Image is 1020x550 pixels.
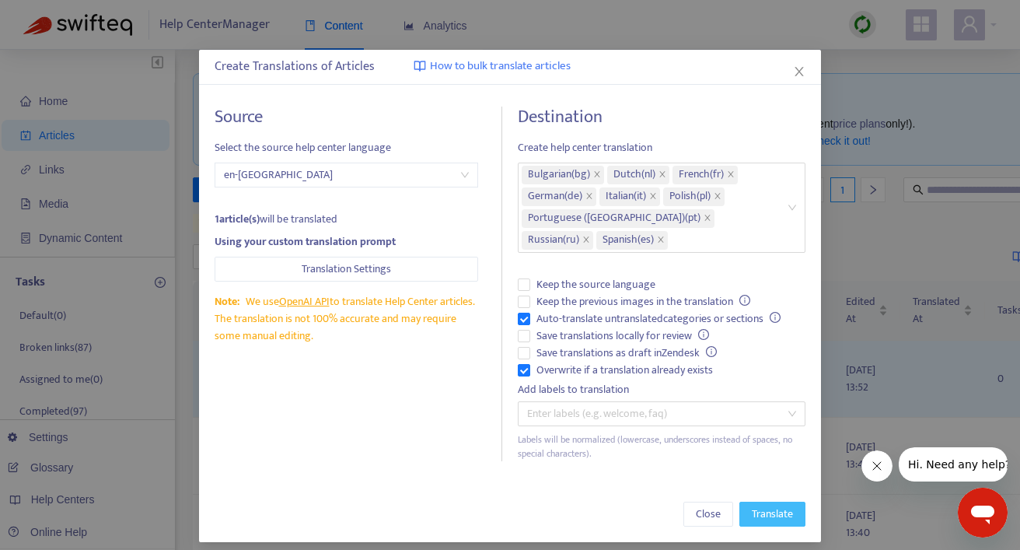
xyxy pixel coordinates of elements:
iframe: Button to launch messaging window [958,488,1008,538]
span: close [727,170,735,180]
span: Create help center translation [518,139,805,156]
div: Labels will be normalized (lowercase, underscores instead of spaces, no special characters). [518,433,805,462]
iframe: Message from company [899,447,1008,482]
iframe: Close message [861,450,892,482]
a: OpenAI API [279,293,330,310]
span: Save translations as draft in Zendesk [530,345,723,362]
button: Translate [739,502,805,527]
span: info-circle [698,329,709,340]
span: Bulgarian ( bg ) [528,166,590,184]
span: Translate [752,506,793,523]
span: close [593,170,601,180]
img: image-link [414,60,426,72]
button: Translation Settings [215,257,478,282]
div: Using your custom translation prompt [215,233,478,250]
span: Russian ( ru ) [528,231,579,250]
div: Create Translations of Articles [215,58,805,76]
span: German ( de ) [528,187,582,206]
span: Keep the source language [530,276,662,293]
strong: 1 article(s) [215,210,260,228]
span: info-circle [706,346,717,357]
div: We use to translate Help Center articles. The translation is not 100% accurate and may require so... [215,293,478,345]
span: Select the source help center language [215,139,478,156]
span: Note: [215,293,239,310]
h4: Source [215,107,478,128]
h4: Destination [518,107,805,128]
a: How to bulk translate articles [414,58,571,75]
span: Spanish ( es ) [603,231,654,250]
span: French ( fr ) [679,166,724,184]
span: close [657,236,665,245]
span: Auto-translate untranslated categories or sections [530,310,787,328]
span: Translation Settings [302,261,391,278]
span: Hi. Need any help? [9,11,112,23]
span: close [649,192,657,201]
span: en-gb [224,163,469,187]
button: Close [791,63,808,80]
span: Italian ( it ) [606,187,646,206]
div: Add labels to translation [518,381,805,398]
span: info-circle [739,295,750,306]
span: Portuguese ([GEOGRAPHIC_DATA]) ( pt ) [528,209,700,228]
span: close [582,236,590,245]
span: Dutch ( nl ) [613,166,655,184]
span: Overwrite if a translation already exists [530,362,719,379]
span: Polish ( pl ) [669,187,711,206]
span: Save translations locally for review [530,328,715,345]
div: will be translated [215,211,478,228]
span: close [793,65,805,78]
span: close [585,192,593,201]
span: close [714,192,721,201]
button: Close [683,502,733,527]
span: Close [696,506,721,523]
span: close [704,214,711,223]
span: How to bulk translate articles [430,58,571,75]
span: close [658,170,666,180]
span: Keep the previous images in the translation [530,293,756,310]
span: info-circle [770,312,781,323]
